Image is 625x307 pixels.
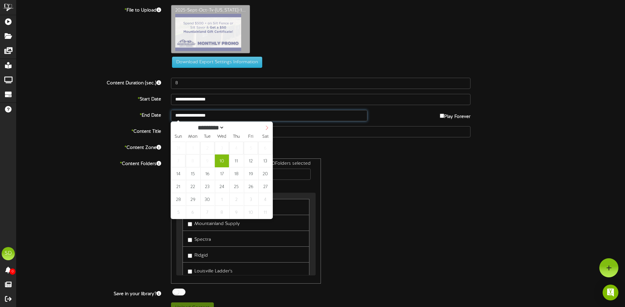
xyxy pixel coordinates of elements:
[12,289,166,297] label: Save in your library?
[440,114,444,118] input: Play Forever
[188,266,233,275] label: Louisville Ladder's
[258,193,272,206] span: October 4, 2025
[258,180,272,193] span: September 27, 2025
[215,193,229,206] span: October 1, 2025
[12,5,166,14] label: File to Upload
[200,167,214,180] span: September 16, 2025
[200,135,214,139] span: Tue
[214,135,229,139] span: Wed
[229,180,243,193] span: September 25, 2025
[171,206,185,219] span: October 5, 2025
[186,142,200,154] span: September 1, 2025
[171,180,185,193] span: September 21, 2025
[258,142,272,154] span: September 6, 2025
[188,218,240,227] label: Mountainland Supply
[10,268,15,275] span: 0
[224,124,248,131] input: Year
[186,180,200,193] span: September 22, 2025
[244,142,258,154] span: September 5, 2025
[185,135,200,139] span: Mon
[172,57,262,68] button: Download Export Settings Information
[215,154,229,167] span: September 10, 2025
[229,135,243,139] span: Thu
[188,269,192,274] input: Louisville Ladder's
[188,234,211,243] label: Spectra
[200,142,214,154] span: September 2, 2025
[186,167,200,180] span: September 15, 2025
[244,154,258,167] span: September 12, 2025
[169,60,262,65] a: Download Export Settings Information
[215,167,229,180] span: September 17, 2025
[12,126,166,135] label: Content Title
[258,154,272,167] span: September 13, 2025
[258,167,272,180] span: September 20, 2025
[229,154,243,167] span: September 11, 2025
[440,110,470,120] label: Play Forever
[258,135,272,139] span: Sat
[12,142,166,151] label: Content Zone
[215,180,229,193] span: September 24, 2025
[229,206,243,219] span: October 9, 2025
[244,167,258,180] span: September 19, 2025
[244,180,258,193] span: September 26, 2025
[229,142,243,154] span: September 4, 2025
[258,206,272,219] span: October 11, 2025
[171,135,185,139] span: Sun
[229,193,243,206] span: October 2, 2025
[200,193,214,206] span: September 30, 2025
[171,154,185,167] span: September 7, 2025
[2,247,15,260] div: SD
[171,167,185,180] span: September 14, 2025
[186,193,200,206] span: September 29, 2025
[186,206,200,219] span: October 6, 2025
[200,154,214,167] span: September 9, 2025
[243,135,258,139] span: Fri
[188,222,192,226] input: Mountainland Supply
[229,167,243,180] span: September 18, 2025
[200,180,214,193] span: September 23, 2025
[244,206,258,219] span: October 10, 2025
[12,94,166,103] label: Start Date
[215,142,229,154] span: September 3, 2025
[603,285,618,300] div: Open Intercom Messenger
[171,193,185,206] span: September 28, 2025
[171,126,470,137] input: Title of this Content
[244,193,258,206] span: October 3, 2025
[12,158,166,167] label: Content Folders
[188,254,192,258] input: Ridgid
[12,78,166,87] label: Content Duration (sec.)
[200,206,214,219] span: October 7, 2025
[188,250,208,259] label: Ridgid
[12,110,166,119] label: End Date
[215,206,229,219] span: October 8, 2025
[186,154,200,167] span: September 8, 2025
[171,142,185,154] span: August 31, 2025
[188,238,192,242] input: Spectra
